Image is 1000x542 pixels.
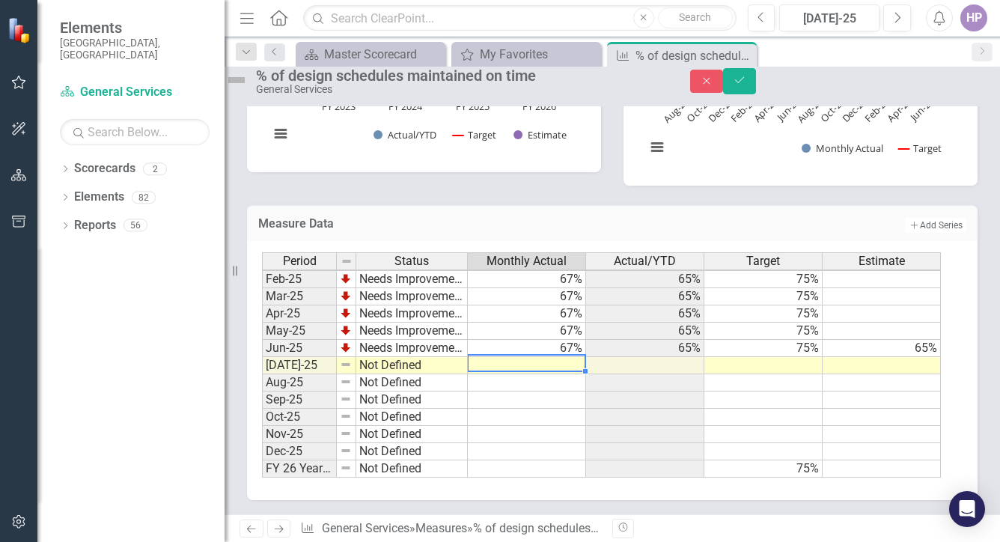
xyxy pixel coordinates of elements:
td: 67% [468,305,586,323]
img: TnMDeAgwAPMxUmUi88jYAAAAAElFTkSuQmCC [340,324,352,336]
img: 8DAGhfEEPCf229AAAAAElFTkSuQmCC [340,410,352,422]
div: % of design schedules maintained on time [635,46,753,65]
td: 75% [704,288,823,305]
text: FY 2025 [456,100,490,113]
img: 8DAGhfEEPCf229AAAAAElFTkSuQmCC [340,445,352,457]
a: General Services [60,84,210,101]
td: 67% [468,340,586,357]
button: Show Monthly Actual [802,141,882,155]
div: % of design schedules maintained on time [256,67,660,84]
button: [DATE]-25 [779,4,879,31]
span: Search [679,11,711,23]
button: View chart menu, Chart [270,124,291,144]
text: Aug-24 [794,94,826,125]
td: 65% [586,340,704,357]
h3: Measure Data [258,217,648,231]
div: General Services [256,84,660,95]
td: Needs Improvement [356,271,468,288]
div: 2 [143,162,167,175]
span: Target [746,255,780,268]
td: Feb-25 [262,271,337,288]
div: Master Scorecard [324,45,442,64]
td: Dec-25 [262,443,337,460]
input: Search Below... [60,119,210,145]
img: 8DAGhfEEPCf229AAAAAElFTkSuQmCC [340,359,352,371]
img: TnMDeAgwAPMxUmUi88jYAAAAAElFTkSuQmCC [340,341,352,353]
td: Not Defined [356,357,468,374]
img: 8DAGhfEEPCf229AAAAAElFTkSuQmCC [340,462,352,474]
span: Monthly Actual [487,255,567,268]
a: Measures [415,521,467,535]
td: 67% [468,323,586,340]
a: My Favorites [455,45,597,64]
td: 67% [468,271,586,288]
small: [GEOGRAPHIC_DATA], [GEOGRAPHIC_DATA] [60,37,210,61]
img: ClearPoint Strategy [7,17,34,43]
td: May-25 [262,323,337,340]
text: Jun-25 [906,94,936,124]
text: FY 2026 [522,100,556,113]
text: FY 2024 [388,100,423,113]
td: Needs Improvement [356,305,468,323]
text: Feb-24 [728,94,759,125]
span: Status [394,255,429,268]
td: 65% [586,288,704,305]
td: Not Defined [356,374,468,392]
button: View chart menu, Chart [647,137,668,158]
img: TnMDeAgwAPMxUmUi88jYAAAAAElFTkSuQmCC [340,307,352,319]
td: 75% [704,340,823,357]
button: Show Estimate [513,128,567,141]
td: Not Defined [356,443,468,460]
span: Estimate [859,255,905,268]
td: Apr-25 [262,305,337,323]
text: Aug-23 [660,94,692,126]
text: Oct-24 [817,94,848,124]
text: Jun-24 [773,94,804,124]
button: Search [658,7,733,28]
td: Not Defined [356,460,468,478]
span: Elements [60,19,210,37]
td: 65% [586,323,704,340]
td: 65% [823,340,941,357]
div: » » [300,520,601,538]
text: FY 2023 [322,100,356,113]
td: 75% [704,460,823,478]
td: Aug-25 [262,374,337,392]
img: 8DAGhfEEPCf229AAAAAElFTkSuQmCC [340,376,352,388]
text: Dec-24 [839,94,871,125]
div: My Favorites [480,45,597,64]
img: TnMDeAgwAPMxUmUi88jYAAAAAElFTkSuQmCC [340,290,352,302]
td: Not Defined [356,409,468,426]
div: HP [960,4,987,31]
button: Show Actual/YTD [374,128,436,141]
div: 56 [124,219,147,232]
td: Needs Improvement [356,323,468,340]
a: Elements [74,189,124,206]
text: Apr-25 [884,94,914,124]
td: Not Defined [356,426,468,443]
td: 65% [586,305,704,323]
td: Nov-25 [262,426,337,443]
td: FY 26 Year End [262,460,337,478]
a: Scorecards [74,160,135,177]
td: 65% [586,271,704,288]
input: Search ClearPoint... [303,5,736,31]
img: 8DAGhfEEPCf229AAAAAElFTkSuQmCC [340,427,352,439]
div: % of design schedules maintained on time [473,521,696,535]
button: Show Target [898,141,942,155]
td: 75% [704,323,823,340]
div: Open Intercom Messenger [949,491,985,527]
td: Sep-25 [262,392,337,409]
img: Not Defined [225,68,249,92]
p: The data set was updated at the turn of the FY. The Design Phase is measured from the notice to p... [4,4,347,112]
text: Apr-24 [751,94,781,124]
a: Master Scorecard [299,45,442,64]
img: 8DAGhfEEPCf229AAAAAElFTkSuQmCC [340,393,352,405]
td: Needs Improvement [356,340,468,357]
button: Show Target [453,128,496,141]
button: Add Series [905,218,966,233]
text: Oct-23 [684,94,714,124]
td: 75% [704,305,823,323]
a: General Services [322,521,409,535]
td: Jun-25 [262,340,337,357]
